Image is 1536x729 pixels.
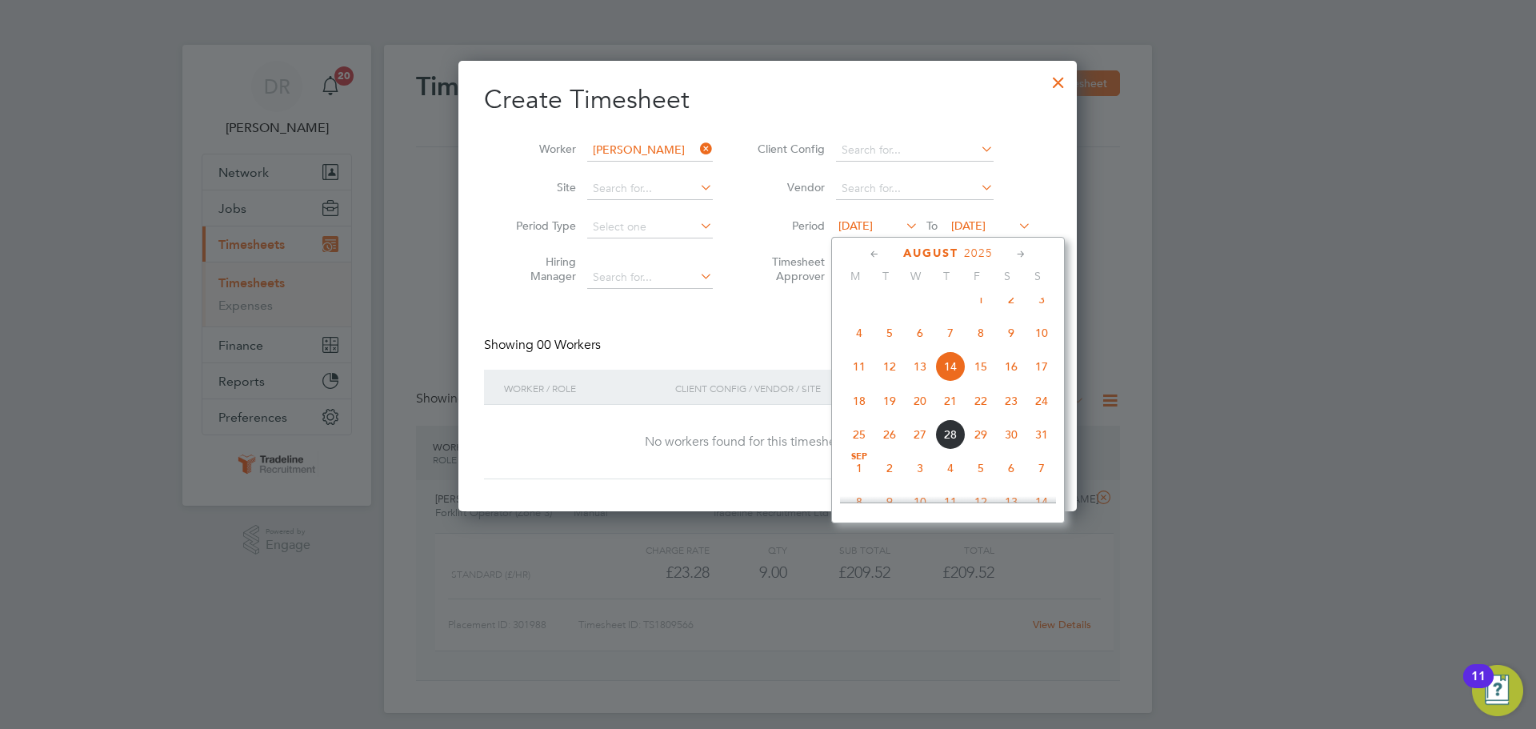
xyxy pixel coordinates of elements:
span: 14 [935,351,966,382]
label: Period Type [504,218,576,233]
label: Client Config [753,142,825,156]
span: 7 [1026,453,1057,483]
span: S [1022,269,1053,283]
span: 8 [966,318,996,348]
span: 7 [935,318,966,348]
span: 22 [966,386,996,416]
div: Worker / Role [500,370,671,407]
input: Search for... [587,266,713,289]
div: Client Config / Vendor / Site [671,370,928,407]
span: [DATE] [951,218,986,233]
span: [DATE] [838,218,873,233]
span: 3 [905,453,935,483]
input: Select one [587,216,713,238]
span: 6 [905,318,935,348]
span: 2 [874,453,905,483]
h2: Create Timesheet [484,83,1051,117]
span: 28 [935,419,966,450]
span: 5 [966,453,996,483]
span: T [931,269,962,283]
span: 24 [1026,386,1057,416]
span: 9 [874,487,905,517]
span: 27 [905,419,935,450]
span: 5 [874,318,905,348]
span: 14 [1026,487,1057,517]
div: No workers found for this timesheet period. [500,434,1035,451]
span: 12 [874,351,905,382]
span: 6 [996,453,1026,483]
span: 21 [935,386,966,416]
span: 15 [966,351,996,382]
span: 2025 [964,246,993,260]
span: S [992,269,1022,283]
label: Hiring Manager [504,254,576,283]
span: 00 Workers [537,337,601,353]
span: 1 [966,284,996,314]
span: T [870,269,901,283]
span: 13 [905,351,935,382]
span: 10 [1026,318,1057,348]
div: Showing [484,337,604,354]
div: 11 [1471,676,1486,697]
span: W [901,269,931,283]
span: August [903,246,958,260]
input: Search for... [587,178,713,200]
span: 19 [874,386,905,416]
label: Worker [504,142,576,156]
span: 16 [996,351,1026,382]
span: 11 [844,351,874,382]
span: 10 [905,487,935,517]
input: Search for... [587,139,713,162]
span: 8 [844,487,874,517]
label: Timesheet Approver [753,254,825,283]
span: 2 [996,284,1026,314]
span: 26 [874,419,905,450]
input: Search for... [836,139,994,162]
span: M [840,269,870,283]
span: 23 [996,386,1026,416]
span: 13 [996,487,1026,517]
label: Period [753,218,825,233]
span: 12 [966,487,996,517]
input: Search for... [836,178,994,200]
span: 4 [935,453,966,483]
button: Open Resource Center, 11 new notifications [1472,665,1523,716]
span: 1 [844,453,874,483]
span: 31 [1026,419,1057,450]
span: 4 [844,318,874,348]
span: 30 [996,419,1026,450]
span: To [922,215,942,236]
span: 29 [966,419,996,450]
span: 9 [996,318,1026,348]
span: 17 [1026,351,1057,382]
span: 11 [935,487,966,517]
span: 25 [844,419,874,450]
span: F [962,269,992,283]
span: Sep [844,453,874,461]
label: Vendor [753,180,825,194]
span: 18 [844,386,874,416]
label: Site [504,180,576,194]
span: 20 [905,386,935,416]
span: 3 [1026,284,1057,314]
